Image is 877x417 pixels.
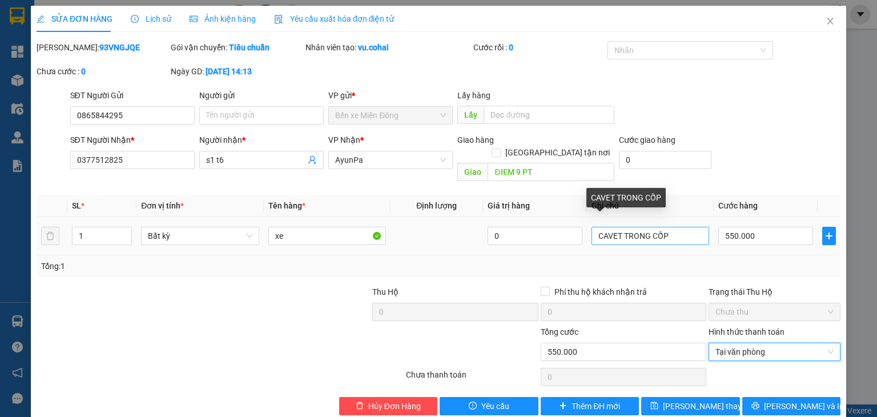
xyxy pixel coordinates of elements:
[356,402,364,411] span: delete
[131,14,171,23] span: Lịch sử
[457,91,490,100] span: Lấy hàng
[372,287,399,296] span: Thu Hộ
[488,201,530,210] span: Giá trị hàng
[368,400,421,412] span: Hủy Đơn Hàng
[663,400,754,412] span: [PERSON_NAME] thay đổi
[541,327,578,336] span: Tổng cước
[99,43,140,52] b: 93VNGJQE
[709,286,840,298] div: Trạng thái Thu Hộ
[641,397,740,415] button: save[PERSON_NAME] thay đổi
[274,15,283,24] img: icon
[70,89,195,102] div: SĐT Người Gửi
[416,201,457,210] span: Định lượng
[29,8,77,25] b: Cô Hai
[826,17,835,26] span: close
[709,327,785,336] label: Hình thức thanh toán
[199,134,324,146] div: Người nhận
[131,15,139,23] span: clock-circle
[335,107,446,124] span: Bến xe Miền Đông
[650,402,658,411] span: save
[274,14,395,23] span: Yêu cầu xuất hóa đơn điện tử
[619,135,675,145] label: Cước giao hàng
[102,43,124,57] span: Gửi:
[822,227,836,245] button: plus
[742,397,841,415] button: printer[PERSON_NAME] và In
[550,286,651,298] span: Phí thu hộ khách nhận trả
[70,134,195,146] div: SĐT Người Nhận
[457,163,488,181] span: Giao
[229,43,269,52] b: Tiêu chuẩn
[501,146,614,159] span: [GEOGRAPHIC_DATA] tận nơi
[586,188,666,207] div: CAVET TRONG CỐP
[751,402,759,411] span: printer
[308,155,317,165] span: user-add
[37,14,112,23] span: SỬA ĐƠN HÀNG
[37,15,45,23] span: edit
[102,62,199,76] span: Bến xe Miền Đông
[171,41,303,54] div: Gói vận chuyển:
[81,67,86,76] b: 0
[405,368,539,388] div: Chưa thanh toán
[457,135,494,145] span: Giao hàng
[102,79,159,99] span: THUNG
[484,106,614,124] input: Dọc đường
[328,89,453,102] div: VP gửi
[823,231,835,240] span: plus
[339,397,438,415] button: deleteHủy Đơn Hàng
[268,227,386,245] input: VD: Bàn, Ghế
[190,15,198,23] span: picture
[268,201,305,210] span: Tên hàng
[488,163,614,181] input: Dọc đường
[37,41,168,54] div: [PERSON_NAME]:
[358,43,389,52] b: vu.cohai
[148,227,252,244] span: Bất kỳ
[715,303,834,320] span: Chưa thu
[764,400,844,412] span: [PERSON_NAME] và In
[72,201,81,210] span: SL
[559,402,567,411] span: plus
[5,35,62,53] h2: 8GAS5DIH
[592,227,709,245] input: Ghi Chú
[171,65,303,78] div: Ngày GD:
[572,400,620,412] span: Thêm ĐH mới
[37,65,168,78] div: Chưa cước :
[335,151,446,169] span: AyunPa
[715,343,834,360] span: Tại văn phòng
[814,6,846,38] button: Close
[473,41,605,54] div: Cước rồi :
[190,14,256,23] span: Ảnh kiện hàng
[469,402,477,411] span: exclamation-circle
[440,397,538,415] button: exclamation-circleYêu cầu
[41,227,59,245] button: delete
[206,67,252,76] b: [DATE] 14:13
[305,41,471,54] div: Nhân viên tạo:
[328,135,360,145] span: VP Nhận
[509,43,513,52] b: 0
[199,89,324,102] div: Người gửi
[619,151,711,169] input: Cước giao hàng
[541,397,639,415] button: plusThêm ĐH mới
[102,31,144,39] span: [DATE] 15:28
[718,201,758,210] span: Cước hàng
[41,260,339,272] div: Tổng: 1
[141,201,184,210] span: Đơn vị tính
[481,400,509,412] span: Yêu cầu
[457,106,484,124] span: Lấy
